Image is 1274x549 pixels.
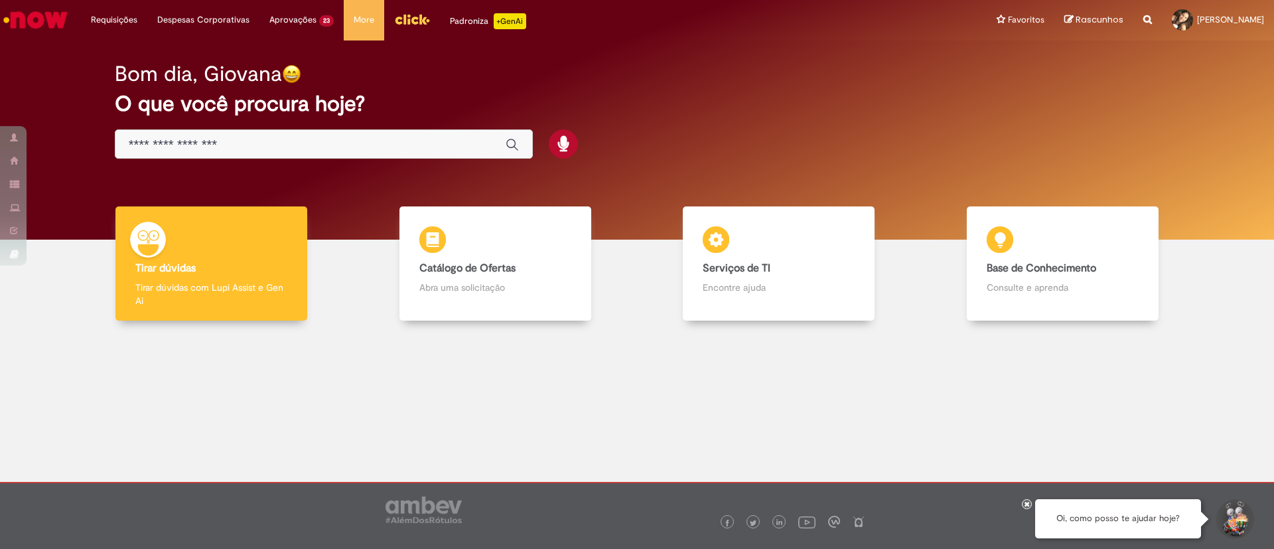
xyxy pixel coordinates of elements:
[282,64,301,84] img: happy-face.png
[115,62,282,86] h2: Bom dia, Giovana
[1064,14,1123,27] a: Rascunhos
[269,13,317,27] span: Aprovações
[921,206,1205,321] a: Base de Conhecimento Consulte e aprenda
[70,206,354,321] a: Tirar dúvidas Tirar dúvidas com Lupi Assist e Gen Ai
[419,281,571,294] p: Abra uma solicitação
[1008,13,1044,27] span: Favoritos
[1035,499,1201,538] div: Oi, como posso te ajudar hoje?
[394,9,430,29] img: click_logo_yellow_360x200.png
[1076,13,1123,26] span: Rascunhos
[319,15,334,27] span: 23
[703,262,770,275] b: Serviços de TI
[135,262,196,275] b: Tirar dúvidas
[115,92,1160,116] h2: O que você procura hoje?
[1197,14,1264,25] span: [PERSON_NAME]
[987,281,1139,294] p: Consulte e aprenda
[1214,499,1254,539] button: Iniciar Conversa de Suporte
[853,516,865,528] img: logo_footer_naosei.png
[157,13,249,27] span: Despesas Corporativas
[798,513,815,530] img: logo_footer_youtube.png
[828,516,840,528] img: logo_footer_workplace.png
[354,206,638,321] a: Catálogo de Ofertas Abra uma solicitação
[494,13,526,29] p: +GenAi
[987,262,1096,275] b: Base de Conhecimento
[703,281,855,294] p: Encontre ajuda
[419,262,516,275] b: Catálogo de Ofertas
[750,520,756,526] img: logo_footer_twitter.png
[450,13,526,29] div: Padroniza
[1,7,70,33] img: ServiceNow
[637,206,921,321] a: Serviços de TI Encontre ajuda
[776,519,783,527] img: logo_footer_linkedin.png
[354,13,374,27] span: More
[91,13,137,27] span: Requisições
[386,497,462,523] img: logo_footer_ambev_rotulo_gray.png
[135,281,287,307] p: Tirar dúvidas com Lupi Assist e Gen Ai
[724,520,731,526] img: logo_footer_facebook.png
